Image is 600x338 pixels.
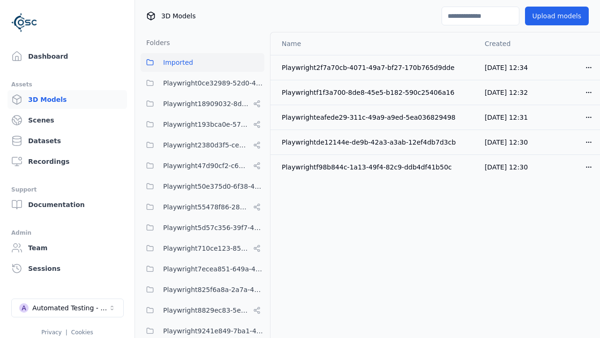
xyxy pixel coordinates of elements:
span: Playwright710ce123-85fd-4f8c-9759-23c3308d8830 [163,243,249,254]
span: | [66,329,67,336]
span: Playwright0ce32989-52d0-45cf-b5b9-59d5033d313a [163,77,264,89]
button: Playwright8829ec83-5e68-4376-b984-049061a310ed [141,301,264,320]
a: Sessions [7,259,127,278]
div: Support [11,184,123,195]
span: Playwright55478f86-28dc-49b8-8d1f-c7b13b14578c [163,201,249,213]
span: Playwright50e375d0-6f38-48a7-96e0-b0dcfa24b72f [163,181,264,192]
span: Imported [163,57,193,68]
th: Created [477,32,540,55]
div: Playwright2f7a70cb-4071-49a7-bf27-170b765d9dde [282,63,470,72]
div: Playwrightf98b844c-1a13-49f4-82c9-ddb4df41b50c [282,162,470,172]
a: Datasets [7,131,127,150]
span: [DATE] 12:32 [485,89,528,96]
h3: Folders [141,38,170,47]
span: Playwright7ecea851-649a-419a-985e-fcff41a98b20 [163,263,264,275]
span: Playwright5d57c356-39f7-47ed-9ab9-d0409ac6cddc [163,222,264,233]
button: Playwright193bca0e-57fa-418d-8ea9-45122e711dc7 [141,115,264,134]
button: Imported [141,53,264,72]
div: Playwrighteafede29-311c-49a9-a9ed-5ea036829498 [282,113,470,122]
span: Playwright193bca0e-57fa-418d-8ea9-45122e711dc7 [163,119,249,130]
th: Name [270,32,477,55]
span: [DATE] 12:34 [485,64,528,71]
div: A [19,303,29,313]
button: Playwright2380d3f5-cebf-494e-b965-66be4d67505e [141,136,264,154]
span: 3D Models [161,11,195,21]
button: Playwright47d90cf2-c635-4353-ba3b-5d4538945666 [141,156,264,175]
a: Scenes [7,111,127,130]
span: [DATE] 12:30 [485,138,528,146]
span: Playwright47d90cf2-c635-4353-ba3b-5d4538945666 [163,160,249,171]
button: Playwright7ecea851-649a-419a-985e-fcff41a98b20 [141,260,264,278]
a: 3D Models [7,90,127,109]
button: Select a workspace [11,299,124,317]
button: Playwright18909032-8d07-45c5-9c81-9eec75d0b16b [141,94,264,113]
span: Playwright8829ec83-5e68-4376-b984-049061a310ed [163,305,249,316]
div: Assets [11,79,123,90]
span: Playwright825f6a8a-2a7a-425c-94f7-650318982f69 [163,284,264,295]
span: Playwright9241e849-7ba1-474f-9275-02cfa81d37fc [163,325,264,337]
button: Playwright5d57c356-39f7-47ed-9ab9-d0409ac6cddc [141,218,264,237]
a: Documentation [7,195,127,214]
div: Automated Testing - Playwright [32,303,108,313]
button: Playwright825f6a8a-2a7a-425c-94f7-650318982f69 [141,280,264,299]
span: Playwright18909032-8d07-45c5-9c81-9eec75d0b16b [163,98,249,109]
button: Playwright0ce32989-52d0-45cf-b5b9-59d5033d313a [141,74,264,92]
a: Team [7,238,127,257]
button: Upload models [525,7,589,25]
a: Recordings [7,152,127,171]
a: Dashboard [7,47,127,66]
span: [DATE] 12:31 [485,114,528,121]
img: Logo [11,9,37,36]
a: Cookies [71,329,93,336]
a: Privacy [41,329,61,336]
span: [DATE] 12:30 [485,163,528,171]
span: Playwright2380d3f5-cebf-494e-b965-66be4d67505e [163,139,249,151]
div: Playwrightde12144e-de9b-42a3-a3ab-12ef4db7d3cb [282,138,470,147]
button: Playwright50e375d0-6f38-48a7-96e0-b0dcfa24b72f [141,177,264,196]
button: Playwright710ce123-85fd-4f8c-9759-23c3308d8830 [141,239,264,258]
button: Playwright55478f86-28dc-49b8-8d1f-c7b13b14578c [141,198,264,216]
div: Admin [11,227,123,238]
div: Playwrightf1f3a700-8de8-45e5-b182-590c25406a16 [282,88,470,97]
